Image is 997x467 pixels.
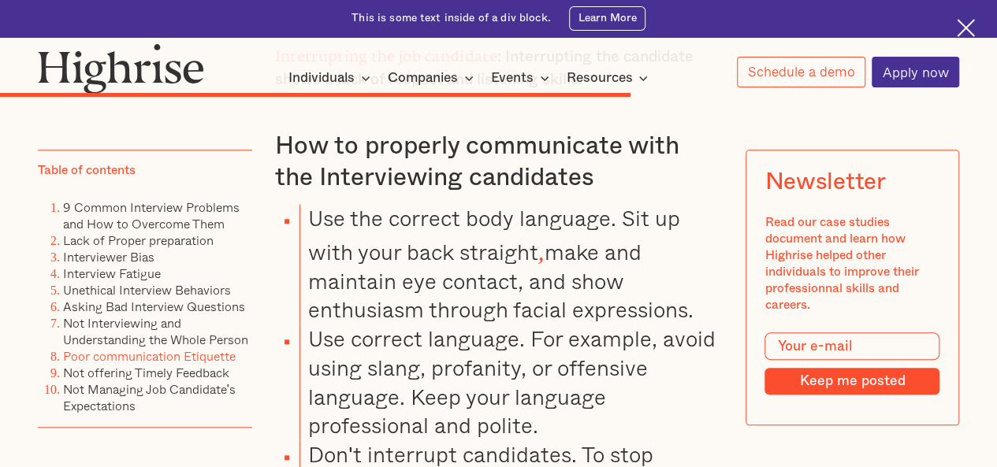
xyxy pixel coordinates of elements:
[63,231,214,250] a: Lack of Proper preparation
[764,214,939,313] div: Read our case studies document and learn how Highrise helped other individuals to improve their p...
[764,169,885,195] div: Newsletter
[63,347,236,365] a: Poor communication Etiquette
[288,69,355,87] div: Individuals
[38,162,136,179] div: Table of contents
[737,57,865,87] a: Schedule a demo
[63,380,236,415] a: Not Managing Job Candidate's Expectations
[872,57,959,87] a: Apply now
[566,69,632,87] div: Resources
[63,313,248,349] a: Not Interviewing and Understanding the Whole Person
[764,368,939,394] input: Keep me posted
[299,324,722,440] li: Use correct language. For example, avoid using slang, profanity, or offensive language. Keep your...
[63,198,240,233] a: 9 Common Interview Problems and How to Overcome Them
[566,69,653,87] div: Resources
[63,264,161,283] a: Interview Fatigue
[63,297,245,316] a: Asking Bad Interview Questions
[352,11,551,26] div: This is some text inside of a div block.
[288,69,375,87] div: Individuals
[388,69,458,87] div: Companies
[388,69,478,87] div: Companies
[63,280,231,299] a: Unethical Interview Behaviors
[38,43,204,94] img: Highrise logo
[275,131,723,193] h3: How to properly communicate with the Interviewing candidates
[764,332,939,395] form: Modal Form
[764,332,939,361] input: Your e-mail
[63,247,154,266] a: Interviewer Bias
[299,204,722,324] li: Use the correct body language. Sit up with your back straight make and maintain eye contact, and ...
[538,240,544,254] strong: ,
[491,69,554,87] div: Events
[63,363,229,382] a: Not offering Timely Feedback
[491,69,534,87] div: Events
[957,19,975,37] img: Cross icon
[569,6,645,31] a: Learn More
